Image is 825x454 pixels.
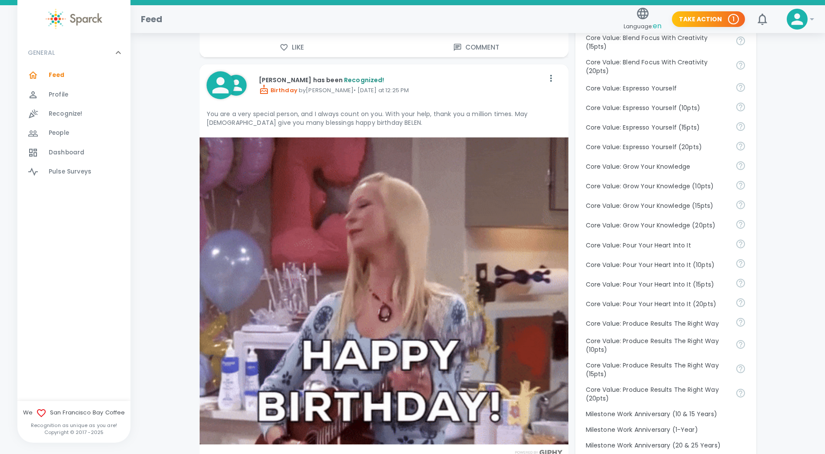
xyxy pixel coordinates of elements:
span: We San Francisco Bay Coffee [17,408,130,418]
span: Recognized! [344,76,384,84]
span: Recognize! [49,110,83,118]
p: Core Value: Espresso Yourself (20pts) [586,143,728,151]
p: Core Value: Produce Results The Right Way (20pts) [586,385,728,403]
svg: Follow your curiosity and learn together [735,219,746,230]
p: Core Value: Espresso Yourself (15pts) [586,123,728,132]
span: Feed [49,71,65,80]
a: Sparck logo [17,9,130,29]
p: Core Value: Produce Results The Right Way (15pts) [586,361,728,378]
svg: Find success working together and doing the right thing [735,364,746,374]
svg: Come to work to make a difference in your own way [735,239,746,249]
p: You are a very special person, and I always count on you. With your help, thank you a million tim... [207,110,561,127]
p: [PERSON_NAME] has been [259,76,544,84]
svg: Share your voice and your ideas [735,82,746,93]
svg: Come to work to make a difference in your own way [735,278,746,288]
a: Recognize! [17,104,130,124]
img: Sparck logo [46,9,102,29]
p: Core Value: Espresso Yourself (10pts) [586,103,728,112]
a: People [17,124,130,143]
h1: Feed [141,12,163,26]
p: Core Value: Grow Your Knowledge (10pts) [586,182,728,190]
span: en [653,21,661,31]
span: Pulse Surveys [49,167,91,176]
p: Milestone Work Anniversary (1-Year) [586,425,746,434]
button: Comment [384,38,568,57]
p: Core Value: Espresso Yourself [586,84,728,93]
svg: Find success working together and doing the right thing [735,388,746,398]
svg: Achieve goals today and innovate for tomorrow [735,60,746,70]
p: Recognition as unique as you are! [17,422,130,429]
svg: Share your voice and your ideas [735,102,746,112]
p: Core Value: Pour Your Heart Into It (10pts) [586,260,728,269]
p: Copyright © 2017 - 2025 [17,429,130,436]
p: Core Value: Pour Your Heart Into It (20pts) [586,300,728,308]
p: Core Value: Produce Results The Right Way [586,319,728,328]
span: Dashboard [49,148,84,157]
svg: Come to work to make a difference in your own way [735,297,746,308]
a: Feed [17,66,130,85]
p: Core Value: Produce Results The Right Way (10pts) [586,337,728,354]
p: Milestone Work Anniversary (10 & 15 Years) [586,410,746,418]
p: Core Value: Grow Your Knowledge (20pts) [586,221,728,230]
svg: Follow your curiosity and learn together [735,200,746,210]
a: Profile [17,85,130,104]
p: Milestone Work Anniversary (20 & 25 Years) [586,441,746,450]
p: Core Value: Blend Focus With Creativity (20pts) [586,58,728,75]
p: Core Value: Grow Your Knowledge (15pts) [586,201,728,210]
p: Core Value: Grow Your Knowledge [586,162,728,171]
svg: Find success working together and doing the right thing [735,317,746,327]
span: Birthday [259,86,297,94]
div: GENERAL [17,40,130,66]
span: Language: [624,20,661,32]
span: Profile [49,90,68,99]
svg: Achieve goals today and innovate for tomorrow [735,36,746,46]
svg: Find success working together and doing the right thing [735,339,746,350]
p: Core Value: Pour Your Heart Into It [586,241,728,250]
p: Core Value: Pour Your Heart Into It (15pts) [586,280,728,289]
svg: Follow your curiosity and learn together [735,160,746,171]
p: 1 [732,15,735,23]
span: People [49,129,69,137]
p: by [PERSON_NAME] • [DATE] at 12:25 PM [259,84,544,95]
button: Language:en [620,4,665,35]
svg: Share your voice and your ideas [735,141,746,151]
div: GENERAL [17,66,130,185]
p: Core Value: Blend Focus With Creativity (15pts) [586,33,728,51]
svg: Share your voice and your ideas [735,121,746,132]
a: Pulse Surveys [17,162,130,181]
button: Take Action 1 [672,11,745,27]
svg: Come to work to make a difference in your own way [735,258,746,269]
button: Like [200,38,384,57]
a: Dashboard [17,143,130,162]
p: GENERAL [28,48,55,57]
svg: Follow your curiosity and learn together [735,180,746,190]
